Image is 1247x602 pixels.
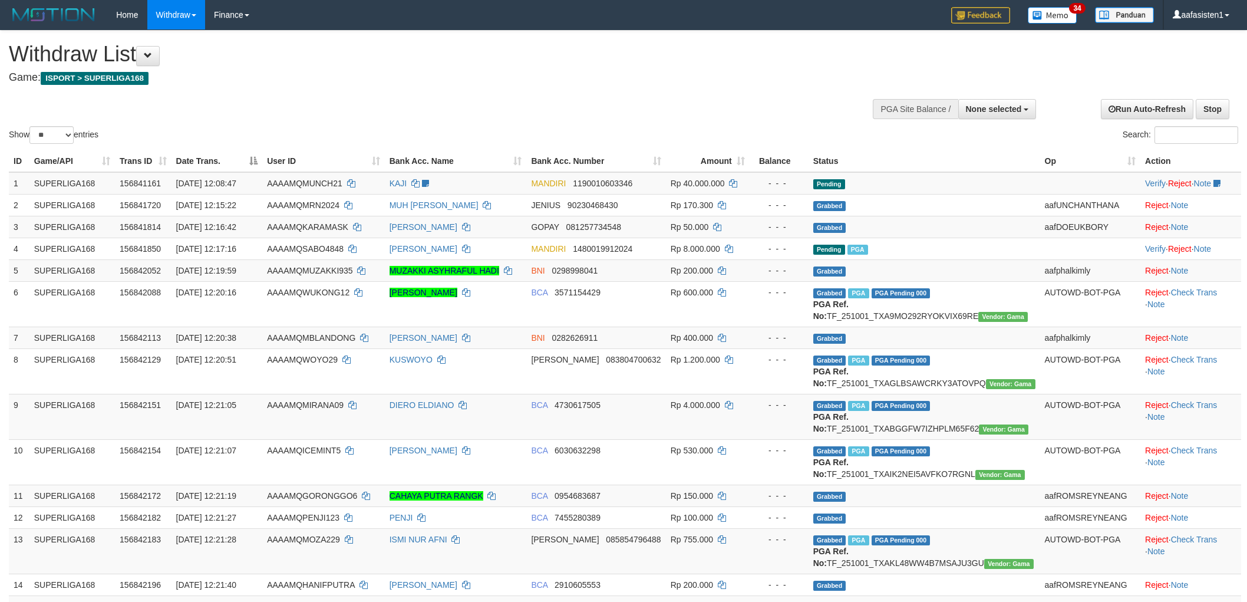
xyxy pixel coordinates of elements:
span: [DATE] 12:19:59 [176,266,236,275]
a: Note [1194,179,1212,188]
div: - - - [754,399,804,411]
span: Rp 100.000 [671,513,713,522]
td: AUTOWD-BOT-PGA [1040,281,1141,327]
label: Show entries [9,126,98,144]
td: 12 [9,506,29,528]
th: Amount: activate to sort column ascending [666,150,750,172]
span: AAAAMQICEMINT5 [267,446,341,455]
a: Note [1171,491,1189,501]
th: Date Trans.: activate to sort column descending [171,150,263,172]
a: Note [1147,547,1165,556]
a: [PERSON_NAME] [390,288,457,297]
span: [DATE] 12:21:19 [176,491,236,501]
span: Vendor URL: https://trx31.1velocity.biz [979,425,1028,435]
input: Search: [1154,126,1238,144]
td: · · [1140,528,1241,574]
h4: Game: [9,72,820,84]
td: 5 [9,259,29,281]
td: aafphalkimly [1040,259,1141,281]
div: - - - [754,445,804,456]
td: · · [1140,348,1241,394]
td: TF_251001_TXABGGFW7IZHPLM65F62 [809,394,1040,439]
span: Rp 200.000 [671,266,713,275]
div: - - - [754,490,804,502]
span: AAAAMQSABO4848 [267,244,344,254]
span: AAAAMQMOZA229 [267,535,340,544]
span: Vendor URL: https://trx31.1velocity.biz [978,312,1028,322]
a: Run Auto-Refresh [1101,99,1193,119]
td: 8 [9,348,29,394]
span: AAAAMQWOYO29 [267,355,338,364]
a: DIERO ELDIANO [390,400,454,410]
span: Marked by aafsoycanthlai [847,245,868,255]
td: 10 [9,439,29,485]
span: Pending [813,179,845,189]
span: BCA [531,288,547,297]
span: 156841720 [120,200,161,210]
span: Marked by aafsengchandara [848,356,869,366]
td: aafphalkimly [1040,327,1141,348]
span: 156842182 [120,513,161,522]
span: 156842183 [120,535,161,544]
select: Showentries [29,126,74,144]
div: - - - [754,534,804,545]
img: Feedback.jpg [951,7,1010,24]
span: [DATE] 12:17:16 [176,244,236,254]
td: SUPERLIGA168 [29,216,115,238]
span: Marked by aafsoycanthlai [848,446,869,456]
a: Note [1147,458,1165,467]
td: SUPERLIGA168 [29,238,115,259]
span: Marked by aafsengchandara [848,535,869,545]
span: 156842196 [120,580,161,590]
a: Check Trans [1171,535,1218,544]
span: Rp 200.000 [671,580,713,590]
a: Check Trans [1171,446,1218,455]
span: Rp 40.000.000 [671,179,725,188]
span: [DATE] 12:21:28 [176,535,236,544]
span: [DATE] 12:16:42 [176,222,236,232]
span: Copy 3571154429 to clipboard [555,288,601,297]
a: [PERSON_NAME] [390,222,457,232]
span: Grabbed [813,581,846,591]
a: Reject [1145,222,1169,232]
td: 13 [9,528,29,574]
b: PGA Ref. No: [813,412,849,433]
span: AAAAMQKARAMASK [267,222,348,232]
td: SUPERLIGA168 [29,439,115,485]
span: GOPAY [531,222,559,232]
span: PGA Pending [872,535,931,545]
div: - - - [754,354,804,366]
div: - - - [754,579,804,591]
span: 156842151 [120,400,161,410]
td: SUPERLIGA168 [29,259,115,281]
a: Note [1171,200,1189,210]
a: Stop [1196,99,1229,119]
span: None selected [966,104,1022,114]
td: · · [1140,439,1241,485]
td: TF_251001_TXA9MO292RYOKVIX69RE [809,281,1040,327]
div: - - - [754,332,804,344]
td: 11 [9,485,29,506]
span: [DATE] 12:08:47 [176,179,236,188]
span: BNI [531,266,545,275]
td: aafROMSREYNEANG [1040,574,1141,596]
a: Reject [1145,580,1169,590]
span: Vendor URL: https://trx31.1velocity.biz [975,470,1025,480]
a: KAJI [390,179,407,188]
td: 9 [9,394,29,439]
span: Copy 4730617505 to clipboard [555,400,601,410]
a: Check Trans [1171,288,1218,297]
span: 156841814 [120,222,161,232]
span: 156841161 [120,179,161,188]
td: · · [1140,172,1241,195]
th: Bank Acc. Name: activate to sort column ascending [385,150,527,172]
span: AAAAMQMRN2024 [267,200,339,210]
span: Marked by aafsoycanthlai [848,401,869,411]
span: Copy 083804700632 to clipboard [606,355,661,364]
b: PGA Ref. No: [813,547,849,568]
span: Grabbed [813,535,846,545]
th: Game/API: activate to sort column ascending [29,150,115,172]
span: Grabbed [813,223,846,233]
td: AUTOWD-BOT-PGA [1040,394,1141,439]
td: 4 [9,238,29,259]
